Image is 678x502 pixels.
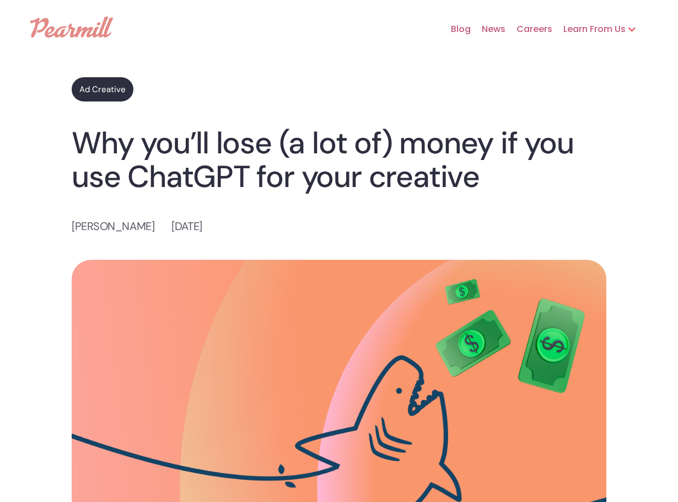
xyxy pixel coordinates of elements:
[552,23,626,36] div: Learn From Us
[471,12,505,47] a: News
[552,12,648,47] div: Learn From Us
[505,12,552,47] a: Careers
[72,77,133,102] a: Ad Creative
[72,218,154,235] p: [PERSON_NAME]
[171,218,202,235] p: [DATE]
[72,126,606,193] h1: Why you’ll lose (a lot of) money if you use ChatGPT for your creative
[440,12,471,47] a: Blog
